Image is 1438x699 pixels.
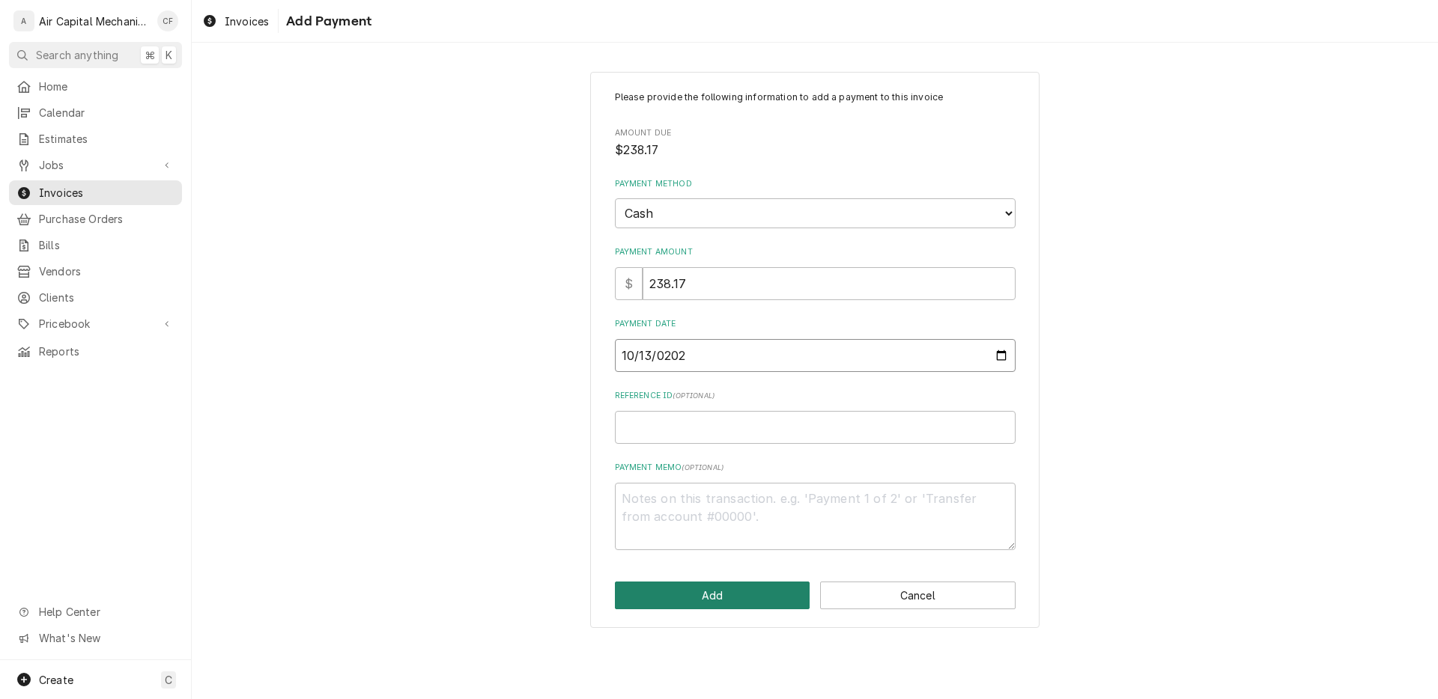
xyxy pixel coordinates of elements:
span: Vendors [39,263,175,279]
a: Invoices [196,9,275,34]
div: Button Group Row [615,582,1016,609]
span: Home [39,79,175,94]
span: Pricebook [39,316,152,332]
button: Search anything⌘K [9,42,182,68]
div: $ [615,267,643,300]
button: Add [615,582,810,609]
span: Purchase Orders [39,211,175,227]
div: Payment Memo [615,462,1016,549]
span: Help Center [39,604,173,620]
div: Invoice Payment Create/Update [590,72,1040,629]
div: Button Group [615,582,1016,609]
a: Vendors [9,259,182,284]
div: A [13,10,34,31]
div: Payment Amount [615,246,1016,299]
a: Invoices [9,180,182,205]
div: Air Capital Mechanical [39,13,149,29]
a: Purchase Orders [9,207,182,231]
div: Payment Date [615,318,1016,371]
span: Amount Due [615,141,1016,159]
span: What's New [39,630,173,646]
div: Invoice Payment Create/Update Form [615,91,1016,550]
span: ( optional ) [682,463,723,471]
a: Bills [9,233,182,257]
span: Reports [39,344,175,359]
label: Payment Memo [615,462,1016,474]
label: Payment Date [615,318,1016,330]
a: Reports [9,339,182,364]
span: Add Payment [282,11,371,31]
input: yyyy-mm-dd [615,339,1016,372]
span: Jobs [39,157,152,173]
span: $238.17 [615,143,659,157]
span: Estimates [39,131,175,147]
span: Invoices [225,13,269,29]
span: Amount Due [615,127,1016,139]
p: Please provide the following information to add a payment to this invoice [615,91,1016,104]
span: Invoices [39,185,175,201]
span: Create [39,674,73,686]
a: Go to Help Center [9,599,182,624]
span: ( optional ) [673,391,715,400]
span: Search anything [36,47,118,63]
span: ⌘ [145,47,155,63]
a: Calendar [9,100,182,125]
div: Amount Due [615,127,1016,159]
label: Payment Method [615,178,1016,190]
a: Home [9,74,182,99]
a: Estimates [9,126,182,151]
label: Payment Amount [615,246,1016,258]
span: Calendar [39,105,175,120]
div: CF [157,10,178,31]
span: Clients [39,290,175,305]
a: Go to Pricebook [9,311,182,336]
label: Reference ID [615,390,1016,402]
a: Go to Jobs [9,153,182,177]
div: Charles Faure's Avatar [157,10,178,31]
div: Payment Method [615,178,1016,228]
a: Clients [9,285,182,310]
button: Cancel [820,582,1016,609]
div: Reference ID [615,390,1016,443]
span: K [166,47,172,63]
a: Go to What's New [9,626,182,650]
span: C [165,672,172,688]
span: Bills [39,237,175,253]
